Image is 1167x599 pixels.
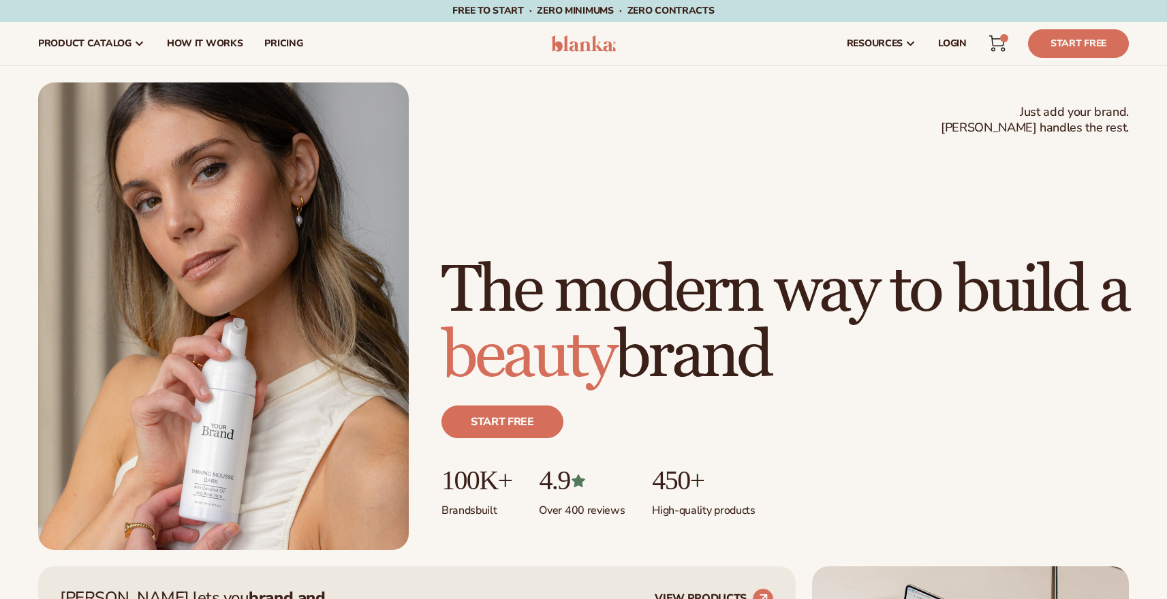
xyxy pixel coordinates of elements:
[1028,29,1129,58] a: Start Free
[253,22,313,65] a: pricing
[27,22,156,65] a: product catalog
[441,316,614,396] span: beauty
[539,465,625,495] p: 4.9
[156,22,254,65] a: How It Works
[938,38,967,49] span: LOGIN
[652,495,755,518] p: High-quality products
[167,38,243,49] span: How It Works
[38,82,409,550] img: Female holding tanning mousse.
[927,22,978,65] a: LOGIN
[441,495,512,518] p: Brands built
[652,465,755,495] p: 450+
[941,104,1129,136] span: Just add your brand. [PERSON_NAME] handles the rest.
[847,38,903,49] span: resources
[441,258,1129,389] h1: The modern way to build a brand
[441,465,512,495] p: 100K+
[551,35,616,52] img: logo
[836,22,927,65] a: resources
[452,4,714,17] span: Free to start · ZERO minimums · ZERO contracts
[264,38,302,49] span: pricing
[441,405,563,438] a: Start free
[539,495,625,518] p: Over 400 reviews
[38,38,131,49] span: product catalog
